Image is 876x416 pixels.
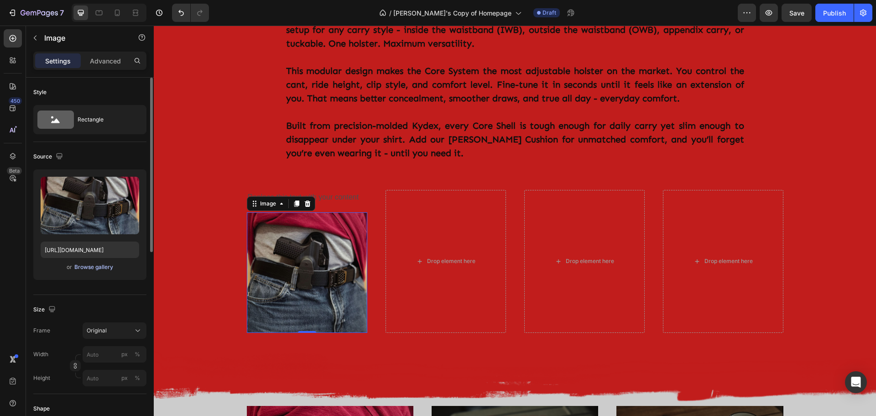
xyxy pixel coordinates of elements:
img: preview-image [41,177,139,234]
input: px% [83,370,146,386]
div: px [121,350,128,358]
button: px [132,373,143,384]
div: Browse gallery [74,263,113,271]
label: Height [33,374,50,382]
div: Style [33,88,47,96]
div: Publish [823,8,846,18]
div: Source [33,151,65,163]
div: Size [33,304,57,316]
button: Original [83,322,146,339]
label: Width [33,350,48,358]
p: Settings [45,56,71,66]
button: % [119,349,130,360]
p: 7 [60,7,64,18]
span: / [389,8,391,18]
div: Rectangle [78,109,133,130]
iframe: Design area [154,26,876,416]
div: Beta [7,167,22,174]
div: 450 [9,97,22,105]
p: Image [44,32,122,43]
span: Save [789,9,804,17]
div: Open Intercom Messenger [845,371,867,393]
div: Drop element here [551,232,599,239]
div: Drop element here [273,232,322,239]
input: px% [83,346,146,363]
span: Original [87,326,107,335]
p: Advanced [90,56,121,66]
span: or [67,262,72,273]
input: https://example.com/image.jpg [41,242,139,258]
div: % [135,374,140,382]
span: [PERSON_NAME]'s Copy of Homepage [393,8,511,18]
div: Drop element here [412,232,460,239]
span: Draft [542,9,556,17]
button: px [132,349,143,360]
button: Browse gallery [74,263,114,272]
label: Frame [33,326,50,335]
div: % [135,350,140,358]
button: Publish [815,4,854,22]
div: Undo/Redo [172,4,209,22]
button: Save [782,4,812,22]
button: 7 [4,4,68,22]
div: Shape [33,405,50,413]
div: px [121,374,128,382]
button: % [119,373,130,384]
